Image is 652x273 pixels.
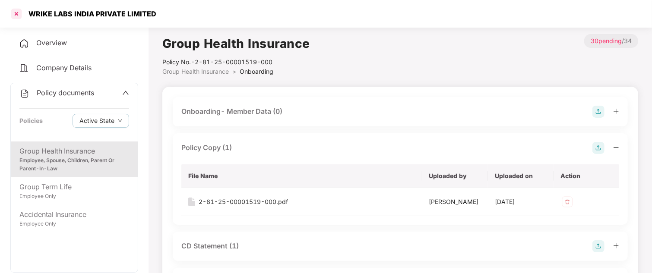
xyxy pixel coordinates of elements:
span: Onboarding [240,68,273,75]
span: Overview [36,38,67,47]
span: > [232,68,236,75]
th: File Name [181,164,422,188]
h1: Group Health Insurance [162,34,310,53]
div: CD Statement (1) [181,241,239,251]
div: Policy No.- 2-81-25-00001519-000 [162,57,310,67]
div: [PERSON_NAME] [429,197,481,207]
div: [DATE] [495,197,547,207]
span: 30 pending [591,37,622,44]
img: svg+xml;base64,PHN2ZyB4bWxucz0iaHR0cDovL3d3dy53My5vcmcvMjAwMC9zdmciIHdpZHRoPSIyOCIgaGVpZ2h0PSIyOC... [592,240,605,252]
div: Group Health Insurance [19,146,129,157]
div: Employee Only [19,192,129,201]
div: WRIKE LABS INDIA PRIVATE LIMITED [23,9,156,18]
img: svg+xml;base64,PHN2ZyB4bWxucz0iaHR0cDovL3d3dy53My5vcmcvMjAwMC9zdmciIHdpZHRoPSIyNCIgaGVpZ2h0PSIyNC... [19,63,29,73]
img: svg+xml;base64,PHN2ZyB4bWxucz0iaHR0cDovL3d3dy53My5vcmcvMjAwMC9zdmciIHdpZHRoPSIzMiIgaGVpZ2h0PSIzMi... [560,195,574,209]
span: Group Health Insurance [162,68,229,75]
img: svg+xml;base64,PHN2ZyB4bWxucz0iaHR0cDovL3d3dy53My5vcmcvMjAwMC9zdmciIHdpZHRoPSIxNiIgaGVpZ2h0PSIyMC... [188,198,195,206]
img: svg+xml;base64,PHN2ZyB4bWxucz0iaHR0cDovL3d3dy53My5vcmcvMjAwMC9zdmciIHdpZHRoPSIyNCIgaGVpZ2h0PSIyNC... [19,38,29,49]
img: svg+xml;base64,PHN2ZyB4bWxucz0iaHR0cDovL3d3dy53My5vcmcvMjAwMC9zdmciIHdpZHRoPSIyOCIgaGVpZ2h0PSIyOC... [592,106,605,118]
img: svg+xml;base64,PHN2ZyB4bWxucz0iaHR0cDovL3d3dy53My5vcmcvMjAwMC9zdmciIHdpZHRoPSIyOCIgaGVpZ2h0PSIyOC... [592,142,605,154]
th: Uploaded by [422,164,488,188]
div: Onboarding- Member Data (0) [181,106,282,117]
span: up [122,89,129,96]
p: / 34 [584,34,638,48]
span: minus [613,144,619,151]
div: 2-81-25-00001519-000.pdf [199,197,288,207]
img: svg+xml;base64,PHN2ZyB4bWxucz0iaHR0cDovL3d3dy53My5vcmcvMjAwMC9zdmciIHdpZHRoPSIyNCIgaGVpZ2h0PSIyNC... [19,88,30,99]
div: Accidental Insurance [19,209,129,220]
span: Active State [79,116,114,126]
th: Uploaded on [488,164,554,188]
div: Employee Only [19,220,129,228]
span: down [118,119,122,123]
span: plus [613,243,619,249]
div: Policy Copy (1) [181,142,232,153]
span: Company Details [36,63,92,72]
div: Group Term Life [19,182,129,192]
div: Employee, Spouse, Children, Parent Or Parent-In-Law [19,157,129,173]
span: plus [613,108,619,114]
span: Policy documents [37,88,94,97]
th: Action [554,164,619,188]
div: Policies [19,116,43,126]
button: Active Statedown [73,114,129,128]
